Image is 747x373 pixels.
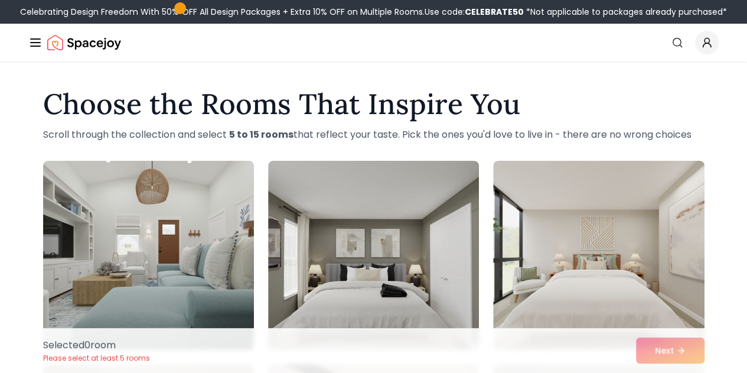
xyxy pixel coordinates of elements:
[43,353,150,363] p: Please select at least 5 rooms
[47,31,121,54] a: Spacejoy
[43,90,704,118] h1: Choose the Rooms That Inspire You
[43,161,254,350] img: Room room-1
[43,128,704,142] p: Scroll through the collection and select that reflect your taste. Pick the ones you'd love to liv...
[43,338,150,352] p: Selected 0 room
[465,6,524,18] b: CELEBRATE50
[47,31,121,54] img: Spacejoy Logo
[28,24,719,61] nav: Global
[20,6,727,18] div: Celebrating Design Freedom With 50% OFF All Design Packages + Extra 10% OFF on Multiple Rooms.
[425,6,524,18] span: Use code:
[268,161,479,350] img: Room room-2
[229,128,293,141] strong: 5 to 15 rooms
[524,6,727,18] span: *Not applicable to packages already purchased*
[493,161,704,350] img: Room room-3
